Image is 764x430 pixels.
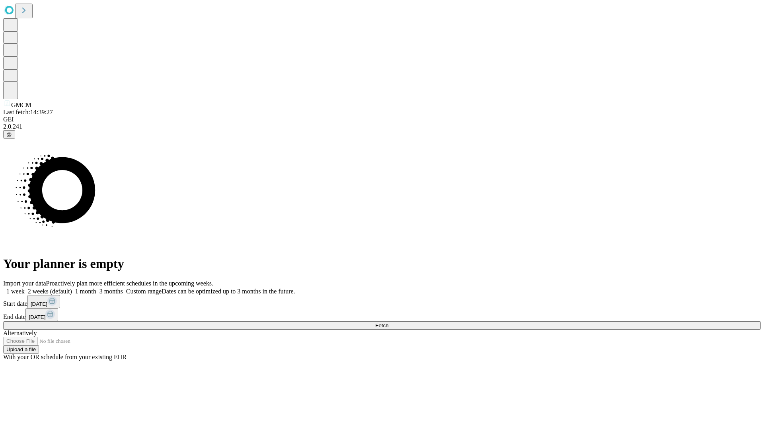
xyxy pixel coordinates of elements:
[3,109,53,115] span: Last fetch: 14:39:27
[28,288,72,295] span: 2 weeks (default)
[46,280,213,287] span: Proactively plan more efficient schedules in the upcoming weeks.
[27,295,60,308] button: [DATE]
[3,256,761,271] h1: Your planner is empty
[99,288,123,295] span: 3 months
[25,308,58,321] button: [DATE]
[3,280,46,287] span: Import your data
[3,345,39,354] button: Upload a file
[3,308,761,321] div: End date
[29,314,45,320] span: [DATE]
[6,288,25,295] span: 1 week
[31,301,47,307] span: [DATE]
[3,354,127,360] span: With your OR schedule from your existing EHR
[375,322,388,328] span: Fetch
[162,288,295,295] span: Dates can be optimized up to 3 months in the future.
[75,288,96,295] span: 1 month
[3,321,761,330] button: Fetch
[3,123,761,130] div: 2.0.241
[11,102,31,108] span: GMCM
[3,116,761,123] div: GEI
[3,130,15,139] button: @
[6,131,12,137] span: @
[3,295,761,308] div: Start date
[126,288,162,295] span: Custom range
[3,330,37,336] span: Alternatively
